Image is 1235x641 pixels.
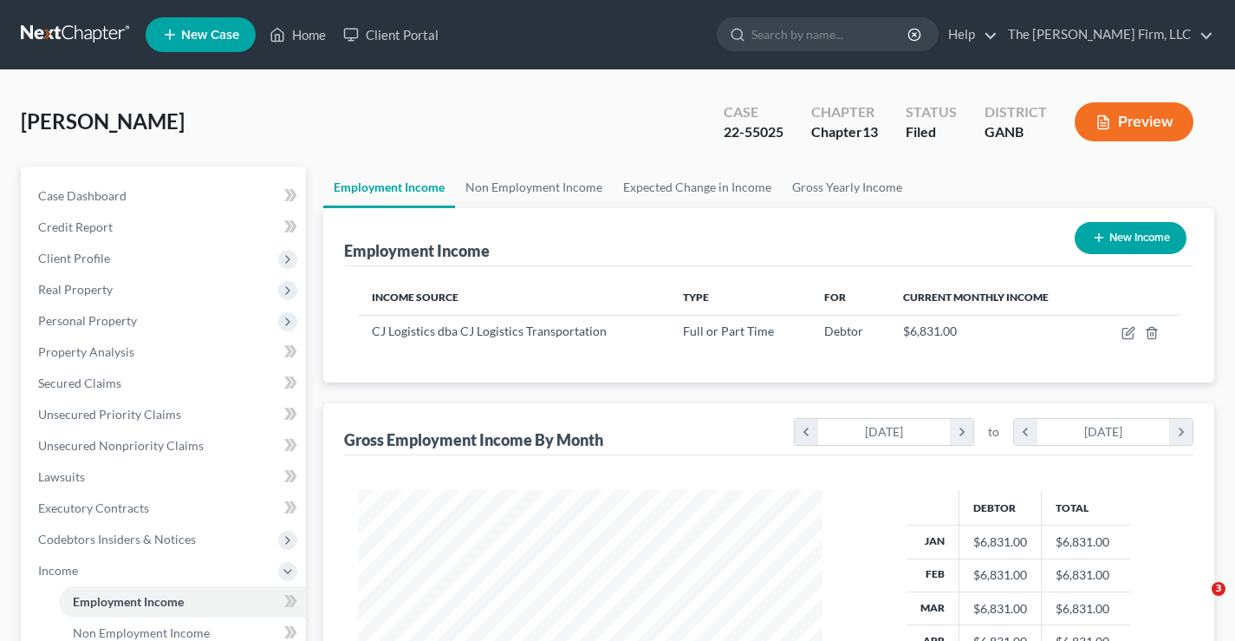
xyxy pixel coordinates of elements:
[24,368,306,399] a: Secured Claims
[38,532,196,546] span: Codebtors Insiders & Notices
[1042,592,1130,625] td: $6,831.00
[24,212,306,243] a: Credit Report
[24,180,306,212] a: Case Dashboard
[38,563,78,578] span: Income
[959,490,1042,525] th: Debtor
[795,419,818,445] i: chevron_left
[973,600,1027,618] div: $6,831.00
[907,526,959,559] th: Jan
[1169,419,1193,445] i: chevron_right
[372,324,607,338] span: CJ Logistics dba CJ Logistics Transportation
[38,407,181,422] span: Unsecured Priority Claims
[724,122,783,142] div: 22-55025
[939,19,998,50] a: Help
[24,430,306,461] a: Unsecured Nonpriority Claims
[38,438,204,453] span: Unsecured Nonpriority Claims
[335,19,447,50] a: Client Portal
[824,291,846,304] span: For
[323,167,455,208] a: Employment Income
[751,18,910,50] input: Search by name...
[73,625,210,640] span: Non Employment Income
[38,188,127,203] span: Case Dashboard
[1042,490,1130,525] th: Total
[907,559,959,592] th: Feb
[455,167,613,208] a: Non Employment Income
[38,500,149,515] span: Executory Contracts
[181,29,239,42] span: New Case
[261,19,335,50] a: Home
[906,122,957,142] div: Filed
[38,251,110,265] span: Client Profile
[824,324,863,338] span: Debtor
[1014,419,1037,445] i: chevron_left
[782,167,913,208] a: Gross Yearly Income
[973,566,1027,584] div: $6,831.00
[24,493,306,524] a: Executory Contracts
[907,592,959,625] th: Mar
[950,419,973,445] i: chevron_right
[683,324,774,338] span: Full or Part Time
[862,123,878,140] span: 13
[1212,582,1225,596] span: 3
[1176,582,1218,624] iframe: Intercom live chat
[38,469,85,484] span: Lawsuits
[38,313,137,328] span: Personal Property
[683,291,709,304] span: Type
[818,419,951,445] div: [DATE]
[1042,526,1130,559] td: $6,831.00
[38,282,113,297] span: Real Property
[38,219,113,234] span: Credit Report
[344,240,490,261] div: Employment Income
[1037,419,1170,445] div: [DATE]
[999,19,1213,50] a: The [PERSON_NAME] Firm, LLC
[1075,102,1193,141] button: Preview
[906,102,957,122] div: Status
[344,429,603,450] div: Gross Employment Income By Month
[903,291,1049,304] span: Current Monthly Income
[811,122,878,142] div: Chapter
[24,461,306,493] a: Lawsuits
[73,594,184,609] span: Employment Income
[38,344,134,359] span: Property Analysis
[38,376,121,390] span: Secured Claims
[1075,222,1186,254] button: New Income
[988,423,999,441] span: to
[903,324,957,338] span: $6,831.00
[24,399,306,430] a: Unsecured Priority Claims
[372,291,458,304] span: Income Source
[724,102,783,122] div: Case
[59,586,306,618] a: Employment Income
[811,102,878,122] div: Chapter
[1042,559,1130,592] td: $6,831.00
[985,102,1047,122] div: District
[985,122,1047,142] div: GANB
[973,533,1027,551] div: $6,831.00
[613,167,782,208] a: Expected Change in Income
[24,337,306,368] a: Property Analysis
[21,108,185,134] span: [PERSON_NAME]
